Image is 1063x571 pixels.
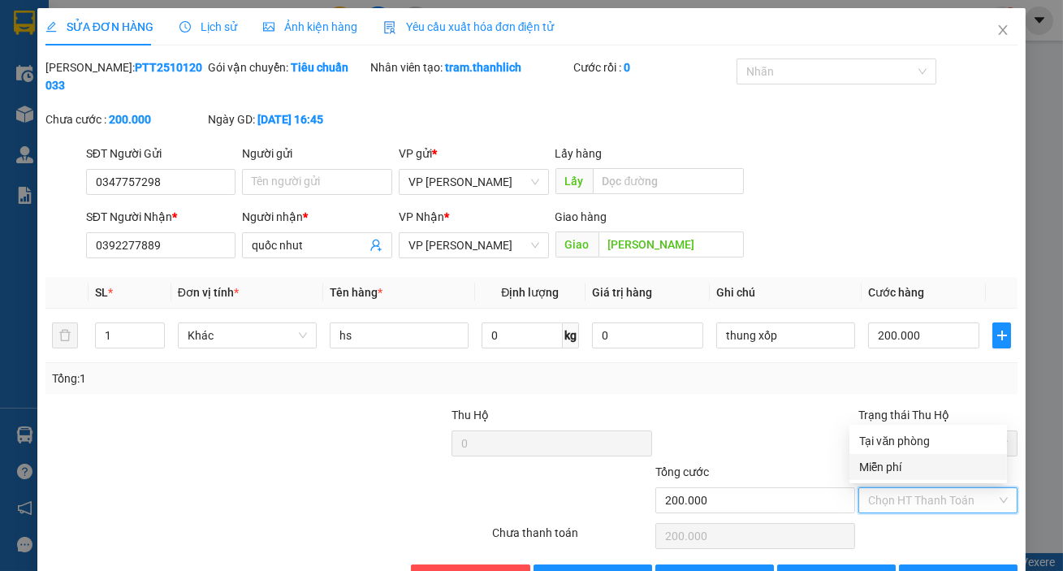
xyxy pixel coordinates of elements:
[593,168,745,194] input: Dọc đường
[52,370,412,387] div: Tổng: 1
[45,110,205,128] div: Chưa cước :
[716,322,855,348] input: Ghi Chú
[624,61,631,74] b: 0
[86,145,236,162] div: SĐT Người Gửi
[996,24,1009,37] span: close
[555,168,593,194] span: Lấy
[399,145,549,162] div: VP gửi
[868,488,1008,513] span: Chọn HT Thanh Toán
[263,20,357,33] span: Ảnh kiện hàng
[490,524,653,552] div: Chưa thanh toán
[408,233,539,257] span: VP Gia Lai
[370,58,570,76] div: Nhân viên tạo:
[383,20,555,33] span: Yêu cầu xuất hóa đơn điện tử
[598,231,745,257] input: Dọc đường
[242,145,392,162] div: Người gửi
[330,322,469,348] input: VD: Bàn, Ghế
[592,286,652,299] span: Giá trị hàng
[45,20,153,33] span: SỬA ĐƠN HÀNG
[858,406,1018,424] div: Trạng thái Thu Hộ
[563,322,579,348] span: kg
[369,239,382,252] span: user-add
[992,322,1011,348] button: plus
[208,58,367,76] div: Gói vận chuyển:
[8,69,112,105] li: VP VP [PERSON_NAME]
[8,108,19,119] span: environment
[574,58,733,76] div: Cước rồi :
[710,277,862,309] th: Ghi chú
[179,20,237,33] span: Lịch sử
[859,432,997,450] div: Tại văn phòng
[8,107,109,192] b: Lô 6 0607 [GEOGRAPHIC_DATA], [GEOGRAPHIC_DATA]
[52,322,78,348] button: delete
[330,286,382,299] span: Tên hàng
[291,61,348,74] b: Tiêu chuẩn
[257,113,323,126] b: [DATE] 16:45
[399,210,444,223] span: VP Nhận
[868,286,924,299] span: Cước hàng
[408,170,539,194] span: VP Phan Thiết
[208,110,367,128] div: Ngày GD:
[445,61,521,74] b: tram.thanhlich
[501,286,559,299] span: Định lượng
[980,8,1026,54] button: Close
[112,69,216,105] li: VP VP [PERSON_NAME]
[45,58,205,94] div: [PERSON_NAME]:
[555,231,598,257] span: Giao
[8,8,236,39] li: [PERSON_NAME]
[555,147,603,160] span: Lấy hàng
[112,108,123,119] span: environment
[178,286,239,299] span: Đơn vị tính
[179,21,191,32] span: clock-circle
[45,21,57,32] span: edit
[655,465,709,478] span: Tổng cước
[859,458,997,476] div: Miễn phí
[95,286,108,299] span: SL
[86,208,236,226] div: SĐT Người Nhận
[555,210,607,223] span: Giao hàng
[242,208,392,226] div: Người nhận
[263,21,274,32] span: picture
[452,409,489,422] span: Thu Hộ
[383,21,396,34] img: icon
[188,323,307,348] span: Khác
[109,113,151,126] b: 200.000
[993,329,1010,342] span: plus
